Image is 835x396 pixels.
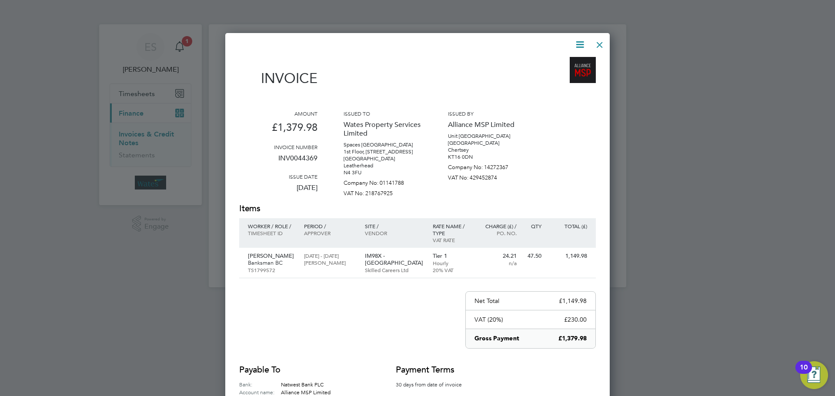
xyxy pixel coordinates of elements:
[550,223,587,230] p: Total (£)
[365,223,424,230] p: Site /
[344,169,422,176] p: N4 3FU
[344,155,422,162] p: [GEOGRAPHIC_DATA]
[304,259,356,266] p: [PERSON_NAME]
[448,146,526,153] p: Chertsey
[800,361,828,389] button: Open Resource Center, 10 new notifications
[344,110,422,117] h3: Issued to
[448,153,526,160] p: KT16 0DN
[479,223,517,230] p: Charge (£) /
[239,143,317,150] h3: Invoice number
[479,230,517,236] p: Po. No.
[239,110,317,117] h3: Amount
[448,171,526,181] p: VAT No: 429452874
[304,252,356,259] p: [DATE] - [DATE]
[281,381,324,388] span: Natwest Bank PLC
[239,173,317,180] h3: Issue date
[433,223,471,236] p: Rate name / type
[239,117,317,143] p: £1,379.98
[239,203,596,215] h2: Items
[396,364,474,376] h2: Payment terms
[525,253,541,260] p: 47.50
[239,380,281,388] label: Bank:
[433,260,471,266] p: Hourly
[239,388,281,396] label: Account name:
[281,389,331,396] span: Alliance MSP Limited
[550,253,587,260] p: 1,149.98
[304,223,356,230] p: Period /
[248,253,295,260] p: [PERSON_NAME]
[239,150,317,173] p: INV0044369
[239,364,370,376] h2: Payable to
[239,180,317,203] p: [DATE]
[344,117,422,141] p: Wates Property Services Limited
[248,260,295,266] p: Banksman BC
[448,160,526,171] p: Company No: 14272367
[344,148,422,155] p: 1st Floor, [STREET_ADDRESS]
[396,380,474,388] p: 30 days from date of invoice
[800,367,808,379] div: 10
[248,266,295,273] p: TS1799572
[474,297,499,305] p: Net Total
[433,266,471,273] p: 20% VAT
[344,176,422,186] p: Company No: 01141788
[558,334,587,343] p: £1,379.98
[564,316,587,323] p: £230.00
[525,223,541,230] p: QTY
[448,110,526,117] h3: Issued by
[344,141,422,148] p: Spaces [GEOGRAPHIC_DATA]
[570,57,596,83] img: alliancemsp-logo-remittance.png
[559,297,587,305] p: £1,149.98
[248,223,295,230] p: Worker / Role /
[433,253,471,260] p: Tier 1
[474,334,519,343] p: Gross Payment
[248,230,295,236] p: Timesheet ID
[344,186,422,197] p: VAT No: 218767925
[479,253,517,260] p: 24.21
[479,260,517,266] p: n/a
[304,230,356,236] p: Approver
[474,316,503,323] p: VAT (20%)
[239,70,317,87] h1: Invoice
[365,230,424,236] p: Vendor
[448,117,526,133] p: Alliance MSP Limited
[344,162,422,169] p: Leatherhead
[448,140,526,146] p: [GEOGRAPHIC_DATA]
[433,236,471,243] p: VAT rate
[365,253,424,266] p: IM98X - [GEOGRAPHIC_DATA]
[365,266,424,273] p: Skilled Careers Ltd
[448,133,526,140] p: Unit [GEOGRAPHIC_DATA]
